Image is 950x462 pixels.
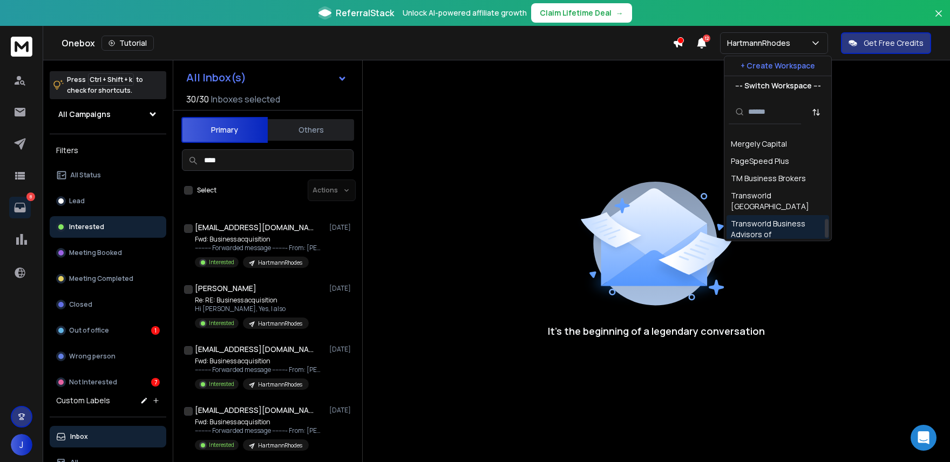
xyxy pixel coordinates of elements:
[50,242,166,264] button: Meeting Booked
[195,235,324,244] p: Fwd: Business acquisition
[50,104,166,125] button: All Campaigns
[209,319,234,327] p: Interested
[50,143,166,158] h3: Filters
[50,164,166,186] button: All Status
[50,190,166,212] button: Lead
[731,173,806,184] div: TM Business Brokers
[50,216,166,238] button: Interested
[616,8,623,18] span: →
[258,381,302,389] p: HartmannRhodes
[735,80,821,91] p: --- Switch Workspace ---
[50,371,166,393] button: Not Interested7
[151,378,160,387] div: 7
[26,192,35,201] p: 8
[211,93,280,106] h3: Inboxes selected
[11,434,32,456] button: J
[56,395,110,406] h3: Custom Labels
[731,218,825,251] div: Transworld Business Advisors of [GEOGRAPHIC_DATA]
[69,197,85,205] p: Lead
[403,8,527,18] p: Unlock AI-powered affiliate growth
[731,121,780,132] div: CGK Business
[731,139,787,149] div: Mergely Capital
[69,223,104,231] p: Interested
[258,442,302,450] p: HartmannRhodes
[531,3,632,23] button: Claim Lifetime Deal→
[58,109,111,120] h1: All Campaigns
[186,93,209,106] span: 30 / 30
[258,320,302,328] p: HartmannRhodes
[209,441,234,449] p: Interested
[195,296,309,305] p: Re: RE: Business acquisition
[864,38,924,49] p: Get Free Credits
[731,156,789,167] div: PageSpeed Plus
[329,345,354,354] p: [DATE]
[50,294,166,315] button: Closed
[258,259,302,267] p: HartmannRhodes
[731,190,825,212] div: Transworld [GEOGRAPHIC_DATA]
[336,6,394,19] span: ReferralStack
[195,344,314,355] h1: [EMAIL_ADDRESS][DOMAIN_NAME]
[703,35,710,42] span: 12
[195,222,314,233] h1: [EMAIL_ADDRESS][DOMAIN_NAME]
[70,432,88,441] p: Inbox
[195,418,324,426] p: Fwd: Business acquisition
[69,300,92,309] p: Closed
[911,425,937,451] div: Open Intercom Messenger
[195,405,314,416] h1: [EMAIL_ADDRESS][DOMAIN_NAME]
[195,283,256,294] h1: [PERSON_NAME]
[69,274,133,283] p: Meeting Completed
[62,36,673,51] div: Onebox
[178,67,356,88] button: All Inbox(s)
[101,36,154,51] button: Tutorial
[195,305,309,313] p: Hi [PERSON_NAME], Yes, I also
[50,426,166,447] button: Inbox
[741,60,815,71] p: + Create Workspace
[197,186,216,195] label: Select
[209,258,234,266] p: Interested
[329,284,354,293] p: [DATE]
[268,118,354,142] button: Others
[70,171,101,180] p: All Status
[88,73,134,86] span: Ctrl + Shift + k
[50,268,166,289] button: Meeting Completed
[841,32,931,54] button: Get Free Credits
[209,380,234,388] p: Interested
[329,406,354,415] p: [DATE]
[69,326,109,335] p: Out of office
[727,38,795,49] p: HartmannRhodes
[151,326,160,335] div: 1
[67,74,143,96] p: Press to check for shortcuts.
[195,426,324,435] p: ---------- Forwarded message --------- From: [PERSON_NAME]
[9,197,31,218] a: 8
[50,320,166,341] button: Out of office1
[548,323,765,339] p: It’s the beginning of a legendary conversation
[69,378,117,387] p: Not Interested
[195,366,324,374] p: ---------- Forwarded message --------- From: [PERSON_NAME]
[329,223,354,232] p: [DATE]
[181,117,268,143] button: Primary
[195,357,324,366] p: Fwd: Business acquisition
[186,72,246,83] h1: All Inbox(s)
[805,101,827,123] button: Sort by Sort A-Z
[69,352,116,361] p: Wrong person
[195,244,324,252] p: ---------- Forwarded message --------- From: [PERSON_NAME]
[932,6,946,32] button: Close banner
[724,56,831,75] button: + Create Workspace
[50,346,166,367] button: Wrong person
[69,249,122,257] p: Meeting Booked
